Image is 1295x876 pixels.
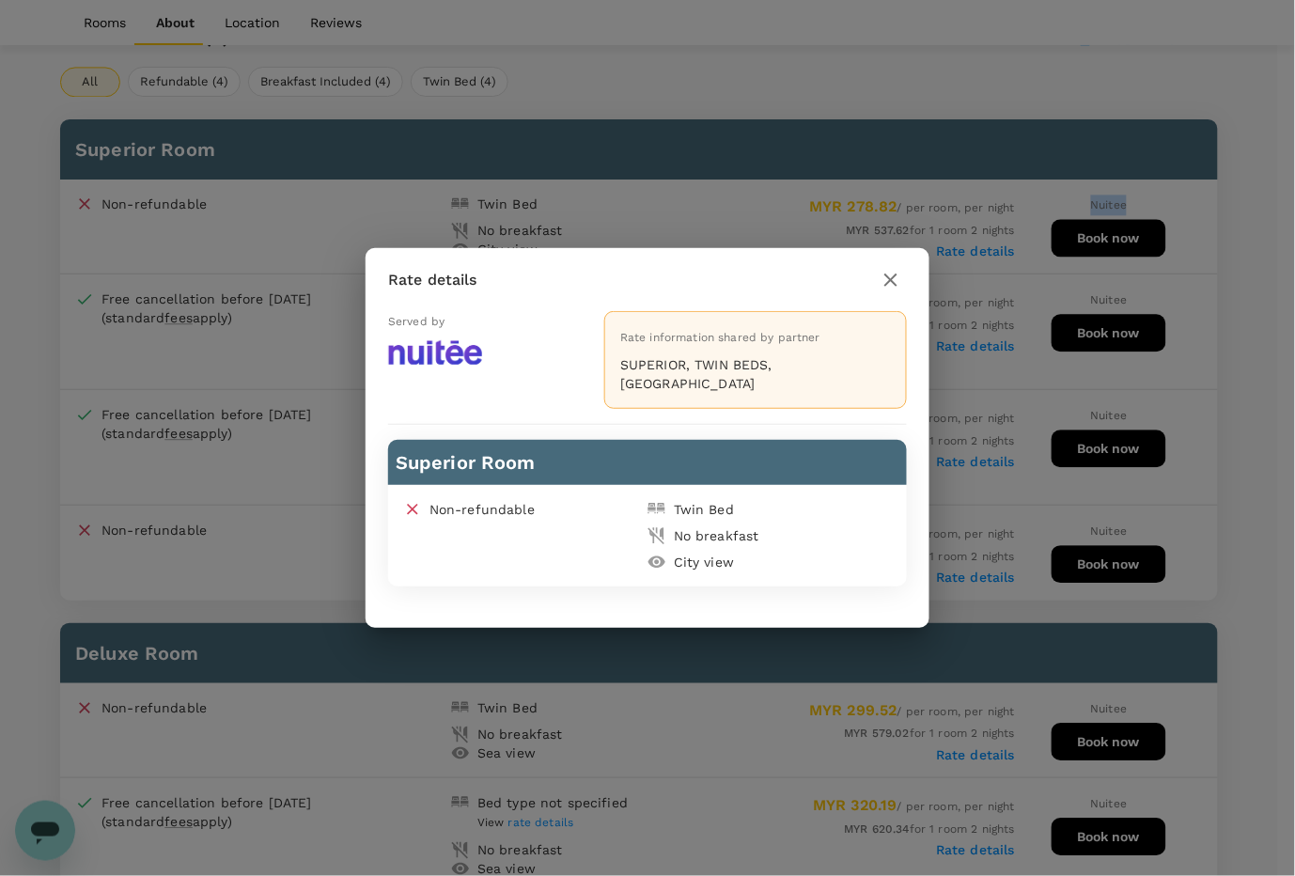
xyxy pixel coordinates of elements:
[388,269,477,291] p: Rate details
[674,526,759,545] div: No breakfast
[620,331,820,344] span: Rate information shared by partner
[674,553,734,571] div: City view
[429,500,535,519] p: Non-refundable
[388,339,482,365] img: 204-rate-logo
[388,315,445,328] span: Served by
[396,447,899,477] h6: Superior Room
[620,355,891,393] p: SUPERIOR, TWIN BEDS, [GEOGRAPHIC_DATA]
[647,500,666,519] img: double-bed-icon
[674,500,734,519] div: Twin Bed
